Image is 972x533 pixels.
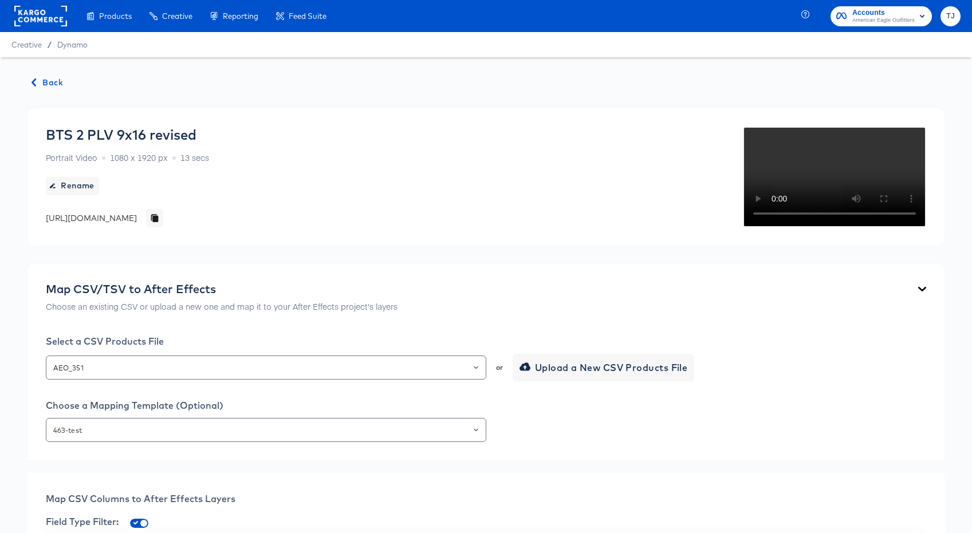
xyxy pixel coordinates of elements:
[46,127,196,143] div: BTS 2 PLV 9x16 revised
[180,152,209,163] span: 13 secs
[289,11,326,21] span: Feed Suite
[46,177,99,195] button: Rename
[831,6,932,26] button: AccountsAmerican Eagle Outfitters
[495,364,504,371] div: or
[51,361,481,374] input: Select a Products File
[162,11,192,21] span: Creative
[743,127,926,227] video: Your browser does not support the video tag.
[940,6,961,26] button: TJ
[50,179,95,193] span: Rename
[46,493,235,504] span: Map CSV Columns to After Effects Layers
[57,40,88,49] a: Dynamo
[11,40,42,49] span: Creative
[223,11,258,21] span: Reporting
[46,335,926,347] div: Select a CSV Products File
[46,301,398,312] p: Choose an existing CSV or upload a new one and map it to your After Effects project's layers
[474,422,478,438] button: Open
[46,152,97,163] span: Portrait Video
[46,282,398,296] div: Map CSV/TSV to After Effects
[32,76,63,90] span: Back
[110,152,168,163] span: 1080 x 1920 px
[852,7,915,19] span: Accounts
[51,424,481,437] input: Select a Mapping Template
[99,11,132,21] span: Products
[852,16,915,25] span: American Eagle Outfitters
[522,360,688,376] span: Upload a New CSV Products File
[945,10,956,23] span: TJ
[46,400,926,411] div: Choose a Mapping Template (Optional)
[46,516,119,527] span: Field Type Filter:
[474,360,478,376] button: Open
[27,76,68,90] button: Back
[46,212,137,224] div: [URL][DOMAIN_NAME]
[42,40,57,49] span: /
[513,354,695,381] button: Upload a New CSV Products File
